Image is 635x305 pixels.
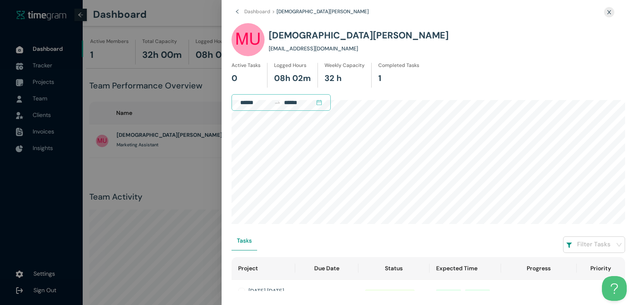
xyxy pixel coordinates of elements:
span: [DEMOGRAPHIC_DATA][PERSON_NAME] [277,8,369,15]
th: Status [358,257,430,280]
img: filterIcon [566,243,572,248]
div: [DATE] [DATE] Tasks [248,286,289,305]
span: Dashboard [244,8,270,15]
button: Close [602,7,617,18]
h1: 1 [378,72,381,85]
span: down [616,242,622,248]
h1: Filter Tasks [577,240,611,250]
h1: Logged Hours [274,62,306,69]
h1: 08h 02m [274,72,311,85]
iframe: Toggle Customer Support [602,276,627,301]
th: Progress [501,257,577,280]
h1: 32 h [325,72,341,85]
div: Tasks [237,236,252,245]
h1: Completed Tasks [378,62,419,69]
span: left [235,9,244,16]
h1: 0 [232,72,237,85]
th: Due Date [295,257,358,280]
span: swap-right [274,99,281,106]
img: UserIcon [232,23,265,56]
span: to [274,99,281,106]
span: > [272,8,275,15]
h1: [EMAIL_ADDRESS][DOMAIN_NAME] [269,45,358,53]
h1: [DEMOGRAPHIC_DATA][PERSON_NAME] [269,26,449,45]
th: Expected Time [430,257,501,280]
h1: Weekly Capacity [325,62,365,69]
span: close [606,10,612,15]
th: Project [232,257,295,280]
th: Priority [577,257,625,280]
h1: Active Tasks [232,62,260,69]
span: completed [365,289,415,302]
button: Collapse row [239,288,245,294]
